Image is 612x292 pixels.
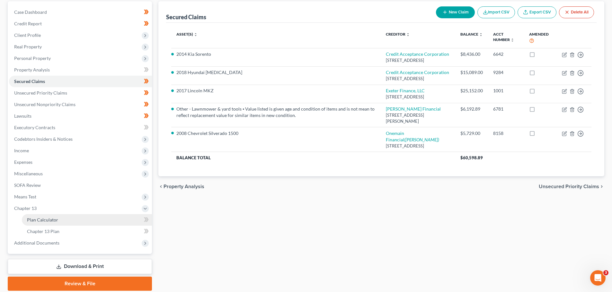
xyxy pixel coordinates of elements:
a: Creditor unfold_more [386,32,410,37]
a: Asset(s) unfold_more [176,32,198,37]
div: [STREET_ADDRESS] [386,143,450,149]
div: [STREET_ADDRESS] [386,57,450,63]
span: Credit Report [14,21,42,26]
i: chevron_left [158,184,164,189]
button: New Claim [436,6,475,18]
span: Income [14,148,29,153]
span: $60,598.89 [460,155,483,160]
a: Unsecured Priority Claims [9,87,152,99]
div: $6,192.89 [460,106,483,112]
a: Download & Print [8,259,152,274]
span: Unsecured Priority Claims [539,184,599,189]
span: Miscellaneous [14,171,43,176]
span: Expenses [14,159,32,165]
a: Unsecured Nonpriority Claims [9,99,152,110]
li: Other - Lawnmower & yard tools ⦁ Value listed is given age and condition of items and is not mean... [176,106,375,119]
iframe: Intercom live chat [590,270,606,286]
span: Chapter 13 [14,205,37,211]
span: Codebtors Insiders & Notices [14,136,73,142]
span: Unsecured Priority Claims [14,90,67,96]
span: Lawsuits [14,113,31,119]
a: Export CSV [518,6,556,18]
div: 6781 [493,106,519,112]
span: Executory Contracts [14,125,55,130]
button: Import CSV [477,6,515,18]
div: [STREET_ADDRESS] [386,94,450,100]
a: [PERSON_NAME] Financial [386,106,441,112]
a: Case Dashboard [9,6,152,18]
li: 2014 Kia Sorento [176,51,375,57]
span: Additional Documents [14,240,59,246]
span: Client Profile [14,32,41,38]
a: Executory Contracts [9,122,152,133]
i: unfold_more [194,33,198,37]
span: Property Analysis [14,67,50,72]
div: 9284 [493,69,519,76]
span: SOFA Review [14,182,41,188]
li: 2017 Lincoln MKZ [176,88,375,94]
a: Credit Acceptance Corporation [386,70,449,75]
span: Case Dashboard [14,9,47,15]
a: SOFA Review [9,179,152,191]
li: 2008 Chevrolet Silverado 1500 [176,130,375,137]
a: Credit Acceptance Corporation [386,51,449,57]
span: Plan Calculator [27,217,58,222]
button: Unsecured Priority Claims chevron_right [539,184,604,189]
a: Balance unfold_more [460,32,483,37]
i: unfold_more [406,33,410,37]
i: chevron_right [599,184,604,189]
span: Secured Claims [14,79,45,84]
a: Chapter 13 Plan [22,226,152,237]
div: [STREET_ADDRESS] [386,76,450,82]
a: Lawsuits [9,110,152,122]
span: Property Analysis [164,184,204,189]
div: 6642 [493,51,519,57]
a: Property Analysis [9,64,152,76]
div: 8158 [493,130,519,137]
a: Credit Report [9,18,152,29]
span: Personal Property [14,55,51,61]
i: unfold_more [510,38,514,42]
div: $5,729.00 [460,130,483,137]
span: 3 [603,270,608,275]
button: Delete All [559,6,594,18]
div: Secured Claims [166,13,206,21]
li: 2018 Hyundai [MEDICAL_DATA] [176,69,375,76]
span: Unsecured Nonpriority Claims [14,102,75,107]
span: Chapter 13 Plan [27,229,59,234]
span: Real Property [14,44,42,49]
div: 1001 [493,88,519,94]
a: Onemain Financial([PERSON_NAME]) [386,130,439,142]
i: unfold_more [479,33,483,37]
a: Plan Calculator [22,214,152,226]
button: chevron_left Property Analysis [158,184,204,189]
a: Exeter Finance, LLC [386,88,425,93]
a: Review & File [8,277,152,291]
a: Secured Claims [9,76,152,87]
div: $15,089.00 [460,69,483,76]
span: Means Test [14,194,36,199]
a: Acct Number unfold_more [493,32,514,42]
th: Amended [524,28,557,48]
i: ([PERSON_NAME]) [404,137,439,142]
th: Balance Total [171,152,455,163]
div: $25,152.00 [460,88,483,94]
div: $8,436.00 [460,51,483,57]
div: [STREET_ADDRESS][PERSON_NAME] [386,112,450,124]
